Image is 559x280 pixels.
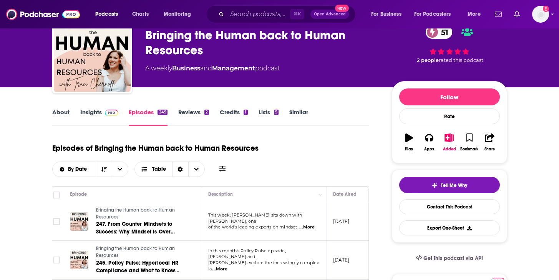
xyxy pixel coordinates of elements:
div: 51 2 peoplerated this podcast [392,20,507,68]
span: By Date [68,167,90,172]
a: Show notifications dropdown [511,8,523,21]
span: Toggle select row [53,257,60,263]
span: Podcasts [95,9,118,20]
a: Bringing the Human back to Human Resources [96,207,188,220]
a: Credits1 [220,108,247,126]
a: Episodes249 [129,108,167,126]
button: Added [439,128,459,156]
input: Search podcasts, credits, & more... [227,8,290,20]
span: and [200,65,212,72]
span: rated this podcast [439,57,483,63]
div: Bookmark [460,147,478,152]
img: Podchaser - Follow, Share and Rate Podcasts [6,7,80,22]
a: Show notifications dropdown [492,8,505,21]
a: Business [172,65,200,72]
span: of the world's leading experts on mindset- [208,224,299,230]
div: 2 [204,110,209,115]
div: Share [484,147,495,152]
img: Podchaser Pro [105,110,118,116]
div: A weekly podcast [145,64,280,73]
span: ⌘ K [290,9,304,19]
a: Management [212,65,255,72]
div: Added [443,147,456,152]
span: 2 people [417,57,439,63]
span: [PERSON_NAME] explore the increasingly complex la [208,260,319,272]
button: Open AdvancedNew [310,10,349,19]
a: Charts [127,8,153,20]
span: Charts [132,9,149,20]
span: Tell Me Why [441,182,467,188]
a: Get this podcast via API [410,249,489,268]
button: open menu [462,8,490,20]
span: Toggle select row [53,218,60,225]
button: open menu [53,167,96,172]
button: Apps [419,128,439,156]
button: Sort Direction [96,162,112,177]
div: Episode [70,190,87,199]
h1: Episodes of Bringing the Human back to Human Resources [52,143,259,153]
button: Show profile menu [532,6,549,23]
p: [DATE] [333,218,350,225]
div: Rate [399,108,500,124]
div: Search podcasts, credits, & more... [213,5,363,23]
button: open menu [366,8,411,20]
div: Play [405,147,413,152]
button: Column Actions [316,190,325,199]
span: More [468,9,481,20]
button: Bookmark [459,128,479,156]
div: Sort Direction [172,162,188,177]
a: 51 [426,25,452,39]
div: Apps [424,147,434,152]
a: Similar [289,108,308,126]
span: Monitoring [164,9,191,20]
svg: Add a profile image [543,6,549,12]
img: Bringing the Human back to Human Resources [54,15,131,92]
span: For Podcasters [414,9,451,20]
a: About [52,108,70,126]
a: Lists5 [259,108,279,126]
button: open menu [158,8,201,20]
button: Choose View [134,162,205,177]
button: tell me why sparkleTell Me Why [399,177,500,193]
a: 247. From Counter Mindsets to Success: Why Mindset Is Over Everything feat. [PERSON_NAME] [96,220,188,236]
span: In this month's Policy Pulse episode, [PERSON_NAME] and [208,248,286,260]
a: 245. Policy Pulse: Hyperlocal HR Compliance and What to Know about Free Speech feat [PERSON_NAME] [96,259,188,275]
span: Logged in as systemsteam [532,6,549,23]
span: 51 [433,25,452,39]
span: ...More [299,224,315,230]
div: 1 [244,110,247,115]
div: Description [208,190,233,199]
div: 249 [158,110,167,115]
span: For Business [371,9,401,20]
button: open menu [409,8,462,20]
button: open menu [90,8,128,20]
a: Reviews2 [178,108,209,126]
button: open menu [112,162,128,177]
button: Column Actions [366,190,375,199]
span: Get this podcast via API [423,255,483,262]
button: Share [479,128,499,156]
span: Bringing the Human back to Human Resources [96,207,175,220]
button: Follow [399,88,500,105]
span: Table [152,167,166,172]
h2: Choose List sort [52,162,129,177]
a: Contact This Podcast [399,199,500,214]
div: 5 [274,110,279,115]
div: Date Aired [333,190,357,199]
a: InsightsPodchaser Pro [80,108,118,126]
span: ...More [212,266,227,272]
button: Play [399,128,419,156]
span: 247. From Counter Mindsets to Success: Why Mindset Is Over Everything feat. [PERSON_NAME] [96,221,179,243]
img: tell me why sparkle [431,182,438,188]
span: New [335,5,349,12]
p: [DATE] [333,257,350,263]
a: Bringing the Human back to Human Resources [96,245,188,259]
span: This week, [PERSON_NAME] sits down with [PERSON_NAME], one [208,212,302,224]
span: Bringing the Human back to Human Resources [96,246,175,258]
button: Export One-Sheet [399,220,500,235]
span: Open Advanced [314,12,346,16]
img: User Profile [532,6,549,23]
